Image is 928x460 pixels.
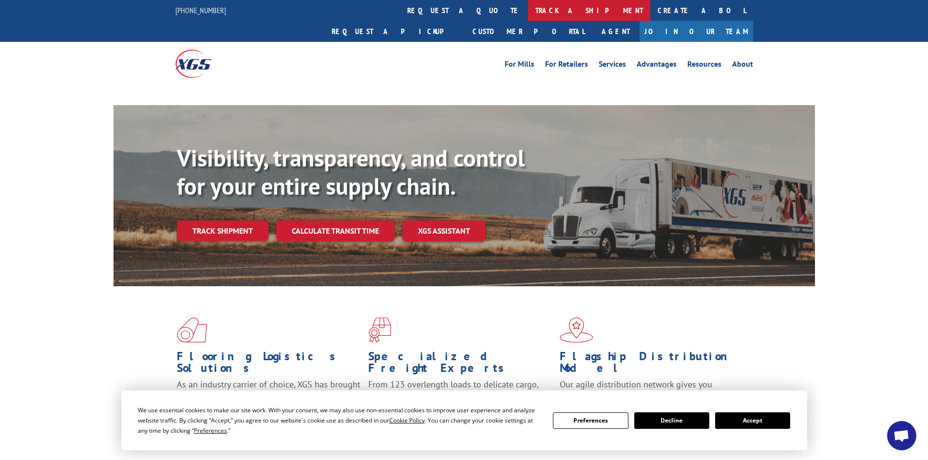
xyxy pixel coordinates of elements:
[177,317,207,343] img: xgs-icon-total-supply-chain-intelligence-red
[177,379,360,413] span: As an industry carrier of choice, XGS has brought innovation and dedication to flooring logistics...
[599,60,626,71] a: Services
[368,317,391,343] img: xgs-icon-focused-on-flooring-red
[177,143,525,201] b: Visibility, transparency, and control for your entire supply chain.
[465,21,592,42] a: Customer Portal
[175,5,226,15] a: [PHONE_NUMBER]
[402,221,486,241] a: XGS ASSISTANT
[560,350,744,379] h1: Flagship Distribution Model
[732,60,753,71] a: About
[640,21,753,42] a: Join Our Team
[553,412,628,429] button: Preferences
[368,350,552,379] h1: Specialized Freight Experts
[324,21,465,42] a: Request a pickup
[560,379,739,402] span: Our agile distribution network gives you nationwide inventory management on demand.
[560,317,593,343] img: xgs-icon-flagship-distribution-model-red
[177,221,268,241] a: Track shipment
[634,412,709,429] button: Decline
[368,379,552,422] p: From 123 overlength loads to delicate cargo, our experienced staff knows the best way to move you...
[138,405,541,436] div: We use essential cookies to make our site work. With your consent, we may also use non-essential ...
[276,221,395,241] a: Calculate transit time
[194,426,227,435] span: Preferences
[592,21,640,42] a: Agent
[121,390,807,450] div: Cookie Consent Prompt
[637,60,677,71] a: Advantages
[505,60,534,71] a: For Mills
[177,350,361,379] h1: Flooring Logistics Solutions
[715,412,790,429] button: Accept
[687,60,721,71] a: Resources
[545,60,588,71] a: For Retailers
[389,416,425,424] span: Cookie Policy
[887,421,916,450] a: Open chat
